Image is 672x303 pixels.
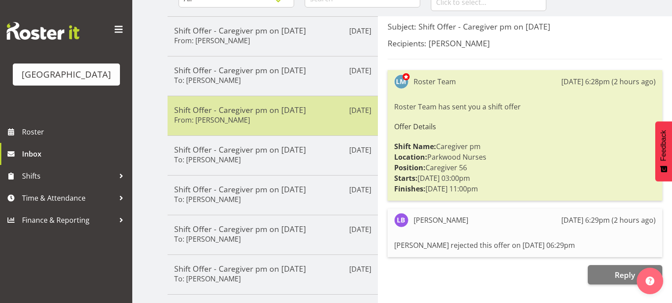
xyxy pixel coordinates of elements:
[174,36,250,45] h6: From: [PERSON_NAME]
[394,99,656,196] div: Roster Team has sent you a shift offer Caregiver pm Parkwood Nurses Caregiver 56 [DATE] 03:00pm [...
[174,76,241,85] h6: To: [PERSON_NAME]
[394,213,408,227] img: liz-brewer659.jpg
[655,121,672,181] button: Feedback - Show survey
[561,215,656,225] div: [DATE] 6:29pm (2 hours ago)
[174,65,371,75] h5: Shift Offer - Caregiver pm on [DATE]
[22,213,115,227] span: Finance & Reporting
[174,105,371,115] h5: Shift Offer - Caregiver pm on [DATE]
[22,147,128,161] span: Inbox
[7,22,79,40] img: Rosterit website logo
[660,130,668,161] span: Feedback
[394,163,426,172] strong: Position:
[349,26,371,36] p: [DATE]
[394,184,426,194] strong: Finishes:
[349,105,371,116] p: [DATE]
[174,155,241,164] h6: To: [PERSON_NAME]
[394,152,427,162] strong: Location:
[349,65,371,76] p: [DATE]
[561,76,656,87] div: [DATE] 6:28pm (2 hours ago)
[394,238,656,253] div: [PERSON_NAME] rejected this offer on [DATE] 06:29pm
[394,173,418,183] strong: Starts:
[174,274,241,283] h6: To: [PERSON_NAME]
[174,184,371,194] h5: Shift Offer - Caregiver pm on [DATE]
[588,265,662,284] button: Reply
[174,26,371,35] h5: Shift Offer - Caregiver pm on [DATE]
[349,224,371,235] p: [DATE]
[349,145,371,155] p: [DATE]
[349,264,371,274] p: [DATE]
[174,235,241,243] h6: To: [PERSON_NAME]
[174,195,241,204] h6: To: [PERSON_NAME]
[388,22,662,31] h5: Subject: Shift Offer - Caregiver pm on [DATE]
[394,123,656,131] h6: Offer Details
[22,169,115,183] span: Shifts
[388,38,662,48] h5: Recipients: [PERSON_NAME]
[22,125,128,138] span: Roster
[22,68,111,81] div: [GEOGRAPHIC_DATA]
[414,76,456,87] div: Roster Team
[174,116,250,124] h6: From: [PERSON_NAME]
[394,75,408,89] img: lesley-mckenzie127.jpg
[174,264,371,273] h5: Shift Offer - Caregiver pm on [DATE]
[22,191,115,205] span: Time & Attendance
[646,277,654,285] img: help-xxl-2.png
[615,269,635,280] span: Reply
[174,224,371,234] h5: Shift Offer - Caregiver pm on [DATE]
[174,145,371,154] h5: Shift Offer - Caregiver pm on [DATE]
[394,142,436,151] strong: Shift Name:
[414,215,468,225] div: [PERSON_NAME]
[349,184,371,195] p: [DATE]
